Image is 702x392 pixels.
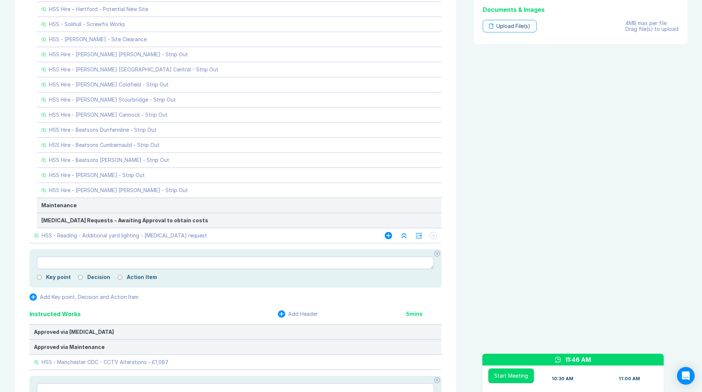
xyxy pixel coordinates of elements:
div: HSS Hire - [PERSON_NAME] [PERSON_NAME] - Strip Out [49,52,188,57]
div: HSS Hire - [PERSON_NAME] [PERSON_NAME] - Strip Out [49,187,188,193]
div: HSS Hire - Beatsons Cumbernauld - Strip Out [49,142,160,148]
div: HSS Hire - Beatsons [PERSON_NAME] - Strip Out [49,157,169,163]
div: HSS Hire - [PERSON_NAME] - Strip Out [49,172,145,178]
div: Open Intercom Messenger [677,367,695,385]
div: Add Key point, Decision and Action Item [40,294,139,300]
label: Key point [46,274,71,280]
div: 4MB max per file [625,20,678,26]
div: Maintenance [41,202,437,208]
div: HSS Hire - [PERSON_NAME] Coldfield - Strip Out [49,82,169,88]
div: [MEDICAL_DATA] Requests - Awaiting Approval to obtain costs [41,218,437,223]
div: Drag file(s) to upload [625,26,678,32]
div: Approved via [MEDICAL_DATA] [34,329,437,335]
div: HSS - Manchester CDC - CCTV Alterations - £1,087 [42,359,168,365]
div: HSS - Solihull - Screwfix Works [49,21,125,27]
div: Upload File(s) [483,20,537,32]
div: HSS Hire – Hertford - Potential New Site [49,6,148,12]
div: Approved via Maintenance [34,344,437,350]
div: 5 mins [406,311,441,317]
button: Start Meeting [488,368,534,383]
div: 11:00 AM [619,376,640,382]
label: Action Item [127,274,157,280]
button: Add Header [278,310,318,318]
div: HSS Hire - [PERSON_NAME] Cannock - Strip Out [49,112,168,118]
div: Add Header [288,311,318,317]
div: Documents & Images [483,5,678,14]
button: Add Key point, Decision and Action Item [29,293,139,301]
div: HSS Hire - [PERSON_NAME] [GEOGRAPHIC_DATA] Central - Strip Out [49,67,219,73]
div: HSS Hire - [PERSON_NAME] Stourbridge - Strip Out [49,97,176,103]
div: 11:46 AM [565,355,591,364]
div: Instructed Works [29,310,81,318]
label: Decision [87,274,110,280]
div: 10:30 AM [552,376,573,382]
div: HSS - Reading - Additional yard lighting - [MEDICAL_DATA] request [42,233,207,239]
div: HSS - [PERSON_NAME] - Site Clearance [49,36,147,42]
div: HSS Hire - Beatsons Dunfermline - Strip Out [49,127,157,133]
